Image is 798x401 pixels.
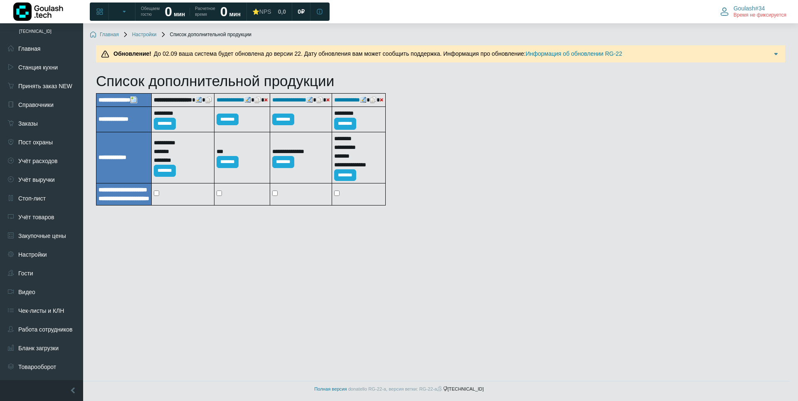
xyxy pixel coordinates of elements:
[195,6,215,17] span: Расчетное время
[101,50,109,58] img: Предупреждение
[247,4,291,19] a: ⭐NPS 0,0
[314,386,347,391] a: Полная версия
[174,11,185,17] span: мин
[301,8,305,15] span: ₽
[278,8,286,15] span: 0,0
[293,4,310,19] a: 0 ₽
[165,4,172,19] strong: 0
[96,72,610,90] h1: Список дополнительной продукции
[8,381,790,397] footer: [TECHNICAL_ID]
[298,8,301,15] span: 0
[113,50,151,57] b: Обновление!
[734,5,765,12] span: Goulash#34
[90,32,119,38] a: Главная
[772,50,780,58] img: Подробнее
[734,12,786,19] span: Время не фиксируется
[111,50,622,57] span: До 02.09 ваша система будет обновлена до версии 22. Дату обновления вам может сообщить поддержка....
[13,2,63,21] img: Логотип компании Goulash.tech
[259,8,271,15] span: NPS
[526,50,622,57] a: Информация об обновлении RG-22
[136,4,246,19] a: Обещаем гостю 0 мин Расчетное время 0 мин
[252,8,271,15] div: ⭐
[122,32,157,38] a: Настройки
[715,3,791,20] button: Goulash#34 Время не фиксируется
[160,32,252,38] span: Список дополнительной продукции
[348,386,443,391] span: donatello RG-22-a, версия ветки: RG-22-a
[229,11,240,17] span: мин
[141,6,160,17] span: Обещаем гостю
[220,4,228,19] strong: 0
